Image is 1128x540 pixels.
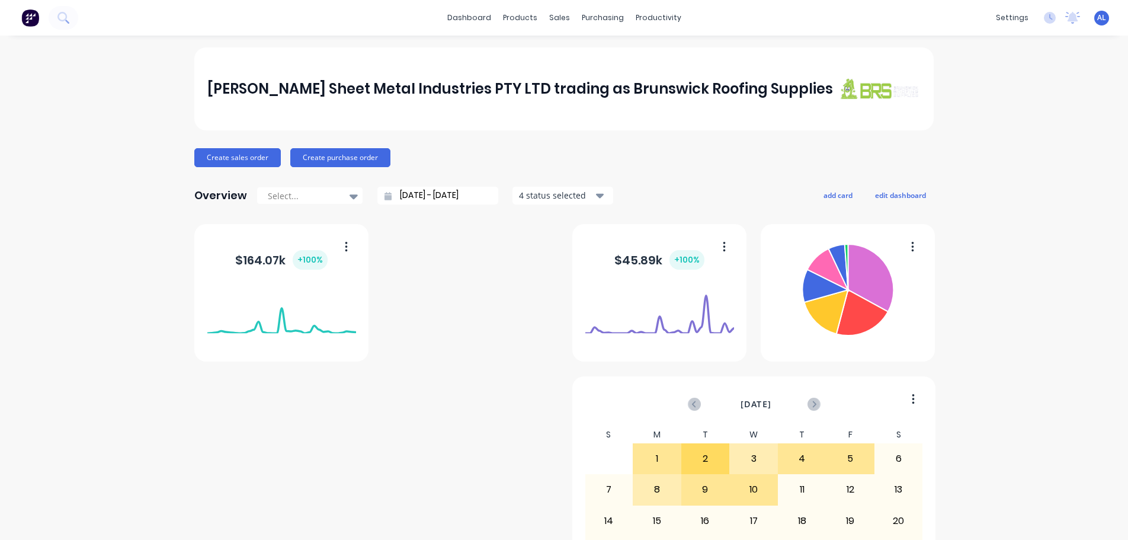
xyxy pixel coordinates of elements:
span: [DATE] [741,398,771,411]
div: 15 [633,506,681,536]
button: Create purchase order [290,148,390,167]
div: + 100 % [293,250,328,270]
div: 14 [585,506,633,536]
div: purchasing [576,9,630,27]
span: AL [1097,12,1106,23]
div: T [681,426,730,443]
button: Create sales order [194,148,281,167]
div: $ 164.07k [235,250,328,270]
div: 1 [633,444,681,474]
div: 19 [826,506,874,536]
div: [PERSON_NAME] Sheet Metal Industries PTY LTD trading as Brunswick Roofing Supplies [207,77,833,101]
div: 4 status selected [519,189,594,202]
div: 8 [633,475,681,504]
div: 5 [826,444,874,474]
div: 10 [730,475,777,504]
div: S [874,426,923,443]
div: 9 [682,475,729,504]
div: 17 [730,506,777,536]
div: 16 [682,506,729,536]
button: edit dashboard [867,187,934,203]
div: 3 [730,444,777,474]
div: + 100 % [669,250,704,270]
div: productivity [630,9,687,27]
div: 7 [585,475,633,504]
div: M [633,426,681,443]
div: T [778,426,826,443]
div: 11 [778,475,826,504]
div: 4 [778,444,826,474]
div: 13 [875,475,922,504]
div: 6 [875,444,922,474]
div: sales [543,9,576,27]
a: dashboard [441,9,497,27]
button: add card [816,187,860,203]
div: 20 [875,506,922,536]
div: 18 [778,506,826,536]
div: 2 [682,444,729,474]
div: products [497,9,543,27]
button: 4 status selected [512,187,613,205]
div: Overview [194,184,247,207]
div: W [729,426,778,443]
div: F [826,426,874,443]
div: settings [990,9,1034,27]
div: S [585,426,633,443]
img: Factory [21,9,39,27]
div: $ 45.89k [614,250,704,270]
img: J A Sheet Metal Industries PTY LTD trading as Brunswick Roofing Supplies [838,78,921,100]
div: 12 [826,475,874,504]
